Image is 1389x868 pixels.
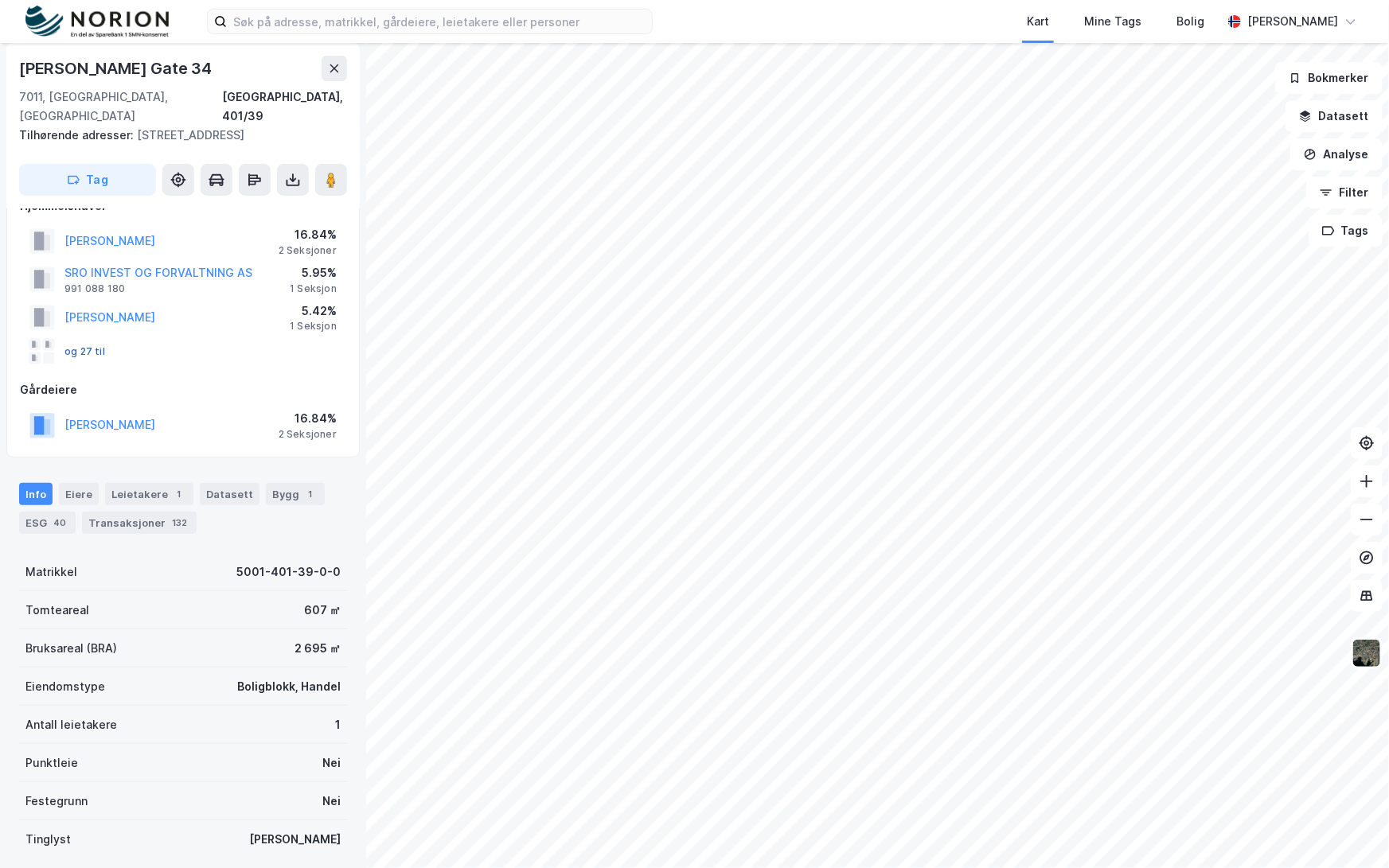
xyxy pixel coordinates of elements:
span: Tilhørende adresser: [19,128,137,142]
div: 2 Seksjoner [279,244,337,257]
div: Matrikkel [25,562,77,582]
div: 132 [169,515,190,531]
div: [PERSON_NAME] [1247,12,1338,31]
div: [GEOGRAPHIC_DATA], 401/39 [222,88,347,126]
div: 5001-401-39-0-0 [236,562,341,582]
div: Antall leietakere [25,715,117,734]
div: 16.84% [279,409,337,428]
div: Gårdeiere [20,380,346,399]
div: Boligblokk, Handel [237,677,341,696]
input: Søk på adresse, matrikkel, gårdeiere, leietakere eller personer [227,10,652,33]
div: Leietakere [105,483,193,505]
button: Datasett [1286,100,1383,132]
div: 5.42% [290,302,337,321]
div: Mine Tags [1084,12,1141,31]
div: 2 695 ㎡ [295,639,341,658]
div: Datasett [200,483,259,505]
div: Nei [322,792,341,811]
div: 40 [50,515,69,531]
div: 991 088 180 [64,282,125,295]
img: 9k= [1352,638,1382,668]
div: Punktleie [25,753,78,773]
div: 1 [171,486,187,502]
iframe: Chat Widget [1309,792,1389,868]
div: Festegrunn [25,792,88,811]
div: Bolig [1176,12,1204,31]
button: Bokmerker [1275,62,1383,94]
div: 1 [335,715,341,734]
button: Filter [1306,177,1383,208]
div: 2 Seksjoner [279,428,337,441]
button: Analyse [1290,138,1383,170]
div: [STREET_ADDRESS] [19,126,334,145]
button: Tags [1309,215,1383,247]
div: 1 Seksjon [290,282,337,295]
div: Eiere [59,483,99,505]
div: 607 ㎡ [304,601,341,620]
div: Tinglyst [25,830,71,849]
div: ESG [19,512,76,534]
div: Eiendomstype [25,677,105,696]
div: Info [19,483,53,505]
div: Kart [1027,12,1049,31]
button: Tag [19,164,156,196]
img: norion-logo.80e7a08dc31c2e691866.png [25,6,169,38]
div: 1 Seksjon [290,320,337,333]
div: Nei [322,753,341,773]
div: 16.84% [279,225,337,244]
div: [PERSON_NAME] [249,830,341,849]
div: Transaksjoner [82,512,197,534]
div: 1 [302,486,318,502]
div: Kontrollprogram for chat [1309,792,1389,868]
div: 7011, [GEOGRAPHIC_DATA], [GEOGRAPHIC_DATA] [19,88,222,126]
div: 5.95% [290,263,337,282]
div: Bygg [266,483,325,505]
div: Bruksareal (BRA) [25,639,117,658]
div: [PERSON_NAME] Gate 34 [19,56,215,81]
div: Tomteareal [25,601,89,620]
